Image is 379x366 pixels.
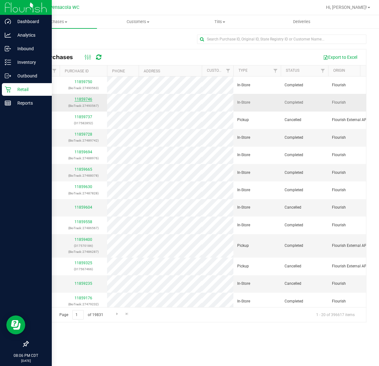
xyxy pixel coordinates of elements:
[332,243,368,249] span: Flourish External API
[285,204,301,210] span: Cancelled
[332,298,346,304] span: Flourish
[238,68,248,73] a: Type
[75,80,92,84] a: 11859750
[332,281,346,287] span: Flourish
[285,152,303,158] span: Completed
[97,15,179,28] a: Customers
[223,65,233,76] a: Filter
[63,266,103,272] p: (317567466)
[63,173,103,179] p: (BioTrack: 27488078)
[179,15,261,28] a: Tills
[75,167,92,172] a: 11859665
[5,86,11,93] inline-svg: Retail
[97,19,178,25] span: Customers
[311,310,360,320] span: 1 - 20 of 396617 items
[11,72,49,80] p: Outbound
[237,243,249,249] span: Pickup
[237,298,250,304] span: In-Store
[237,100,250,106] span: In-Store
[5,46,11,52] inline-svg: Inbound
[179,19,260,25] span: Tills
[237,135,250,141] span: In-Store
[49,65,60,76] a: Filter
[75,296,92,300] a: 11859176
[237,82,250,88] span: In-Store
[237,222,250,228] span: In-Store
[237,170,250,176] span: In-Store
[319,52,361,63] button: Export to Excel
[332,152,346,158] span: Flourish
[285,281,301,287] span: Cancelled
[285,117,301,123] span: Cancelled
[123,310,132,319] a: Go to the last page
[285,263,301,269] span: Cancelled
[5,59,11,65] inline-svg: Inventory
[3,353,49,358] p: 08:06 PM CDT
[332,100,346,106] span: Flourish
[65,69,89,73] a: Purchase ID
[285,135,303,141] span: Completed
[333,68,345,73] a: Origin
[237,204,250,210] span: In-Store
[11,31,49,39] p: Analytics
[63,249,103,255] p: (BioTrack: 27486287)
[75,97,92,101] a: 11859746
[11,18,49,25] p: Dashboard
[237,263,249,269] span: Pickup
[237,152,250,158] span: In-Store
[285,298,303,304] span: Completed
[285,170,303,176] span: Completed
[6,315,25,334] iframe: Resource center
[237,117,249,123] span: Pickup
[50,5,79,10] span: Pensacola WC
[15,15,97,28] a: Purchases
[63,301,103,307] p: (BioTrack: 27479232)
[63,137,103,143] p: (BioTrack: 27489742)
[207,68,226,73] a: Customer
[332,222,346,228] span: Flourish
[332,263,368,269] span: Flourish External API
[326,5,367,10] span: Hi, [PERSON_NAME]!
[332,187,346,193] span: Flourish
[197,34,366,44] input: Search Purchase ID, Original ID, State Registry ID or Customer Name...
[237,281,250,287] span: In-Store
[11,45,49,52] p: Inbound
[332,170,346,176] span: Flourish
[144,69,160,73] a: Address
[112,310,122,319] a: Go to the next page
[332,82,346,88] span: Flourish
[5,73,11,79] inline-svg: Outbound
[5,32,11,38] inline-svg: Analytics
[332,204,346,210] span: Flourish
[75,205,92,210] a: 11859604
[261,15,343,28] a: Deliveries
[75,185,92,189] a: 11859630
[54,310,108,320] span: Page of 19831
[285,82,303,88] span: Completed
[11,99,49,107] p: Reports
[63,85,103,91] p: (BioTrack: 27490563)
[332,135,346,141] span: Flourish
[285,100,303,106] span: Completed
[33,54,79,61] span: All Purchases
[63,243,103,249] p: (317570186)
[75,237,92,242] a: 11859400
[75,261,92,265] a: 11859325
[63,190,103,196] p: (BioTrack: 27487828)
[332,117,368,123] span: Flourish External API
[75,220,92,224] a: 11859558
[285,19,319,25] span: Deliveries
[285,222,303,228] span: Completed
[5,18,11,25] inline-svg: Dashboard
[285,187,303,193] span: Completed
[270,65,281,76] a: Filter
[285,243,303,249] span: Completed
[75,281,92,286] a: 11859235
[11,58,49,66] p: Inventory
[63,225,103,231] p: (BioTrack: 27486567)
[75,115,92,119] a: 11859737
[5,100,11,106] inline-svg: Reports
[63,155,103,161] p: (BioTrack: 27488976)
[75,150,92,154] a: 11859694
[318,65,328,76] a: Filter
